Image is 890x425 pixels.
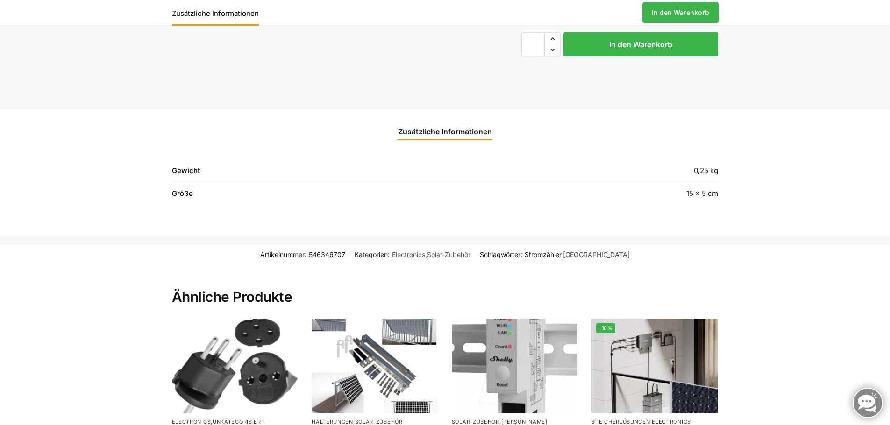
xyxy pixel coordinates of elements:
a: Halterungen [312,418,353,425]
span: Schlagwörter: , [480,250,630,259]
a: Electronics [172,418,211,425]
img: Balkonkraftwerk 890 Watt Solarmodulleistung mit 2kW/h Zendure Speicher [591,319,718,413]
th: Größe [172,182,548,205]
a: In den Warenkorb [642,2,719,23]
a: Electronics [652,418,691,425]
span: Increase quantity [545,33,560,45]
img: Halterung für 2 Photovoltaikmodule verstellbar [312,319,438,413]
img: Fixadapter mit Dichtung [172,319,298,413]
input: Produktmenge [521,32,545,56]
iframe: Sicherer Rahmen für schnelle Bezahlvorgänge [520,62,720,88]
a: Solar-Zubehör [452,418,499,425]
a: Stromzähler [525,251,561,258]
h2: Ähnliche Produkte [172,266,719,306]
a: -10%Balkonkraftwerk 890 Watt Solarmodulleistung mit 2kW/h Zendure Speicher [591,319,718,413]
a: Solar-Zubehör [427,251,470,258]
button: In den Warenkorb [563,32,718,56]
td: 0,25 kg [548,165,719,182]
a: [PERSON_NAME] [501,418,548,425]
img: Shelly Pro 3EM [452,319,578,413]
table: Produktdetails [172,165,719,205]
span: Kategorien: , [355,250,470,259]
a: Electronics [392,251,425,258]
a: [GEOGRAPHIC_DATA] [563,251,630,258]
span: 546346707 [309,251,345,258]
a: Zusätzliche Informationen [392,120,498,143]
th: Gewicht [172,165,548,182]
td: 15 × 5 cm [548,182,719,205]
a: Speicherlösungen [591,418,650,425]
span: Reduce quantity [545,44,560,56]
a: Zusätzliche Informationen [172,1,263,24]
span: Artikelnummer: [260,250,345,259]
a: Solar-Zubehör [355,418,403,425]
a: Unkategorisiert [213,418,265,425]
